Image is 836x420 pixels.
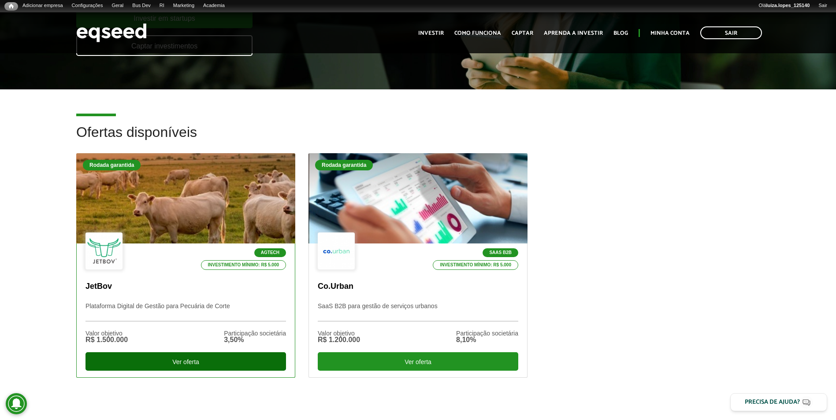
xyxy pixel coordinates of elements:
p: JetBov [85,282,286,291]
div: R$ 1.500.000 [85,336,128,343]
a: Sair [814,2,832,9]
div: R$ 1.200.000 [318,336,360,343]
div: Ver oferta [85,352,286,371]
p: Plataforma Digital de Gestão para Pecuária de Corte [85,302,286,321]
a: Geral [107,2,128,9]
a: Rodada garantida SaaS B2B Investimento mínimo: R$ 5.000 Co.Urban SaaS B2B para gestão de serviços... [308,153,528,378]
p: Investimento mínimo: R$ 5.000 [201,260,286,270]
div: 3,50% [224,336,286,343]
span: Início [9,3,14,9]
a: Rodada garantida Agtech Investimento mínimo: R$ 5.000 JetBov Plataforma Digital de Gestão para Pe... [76,153,295,378]
strong: luiza.lopes_125140 [766,3,810,8]
h2: Ofertas disponíveis [76,125,760,153]
a: Início [4,2,18,11]
a: Marketing [169,2,199,9]
div: Participação societária [456,330,518,336]
a: Oláluiza.lopes_125140 [754,2,814,9]
a: Sair [700,26,762,39]
a: Investir [418,30,444,36]
a: Configurações [67,2,108,9]
a: Blog [613,30,628,36]
div: Rodada garantida [315,160,373,170]
p: SaaS B2B [483,248,518,257]
a: Como funciona [454,30,501,36]
p: Investimento mínimo: R$ 5.000 [433,260,518,270]
p: Co.Urban [318,282,518,291]
img: EqSeed [76,21,147,44]
p: Agtech [254,248,286,257]
div: Ver oferta [318,352,518,371]
a: Bus Dev [128,2,155,9]
a: Minha conta [650,30,690,36]
a: RI [155,2,169,9]
p: SaaS B2B para gestão de serviços urbanos [318,302,518,321]
a: Adicionar empresa [18,2,67,9]
div: Rodada garantida [83,160,141,170]
a: Captar [512,30,533,36]
a: Academia [199,2,229,9]
div: Participação societária [224,330,286,336]
a: Aprenda a investir [544,30,603,36]
div: Valor objetivo [85,330,128,336]
div: Valor objetivo [318,330,360,336]
div: 8,10% [456,336,518,343]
